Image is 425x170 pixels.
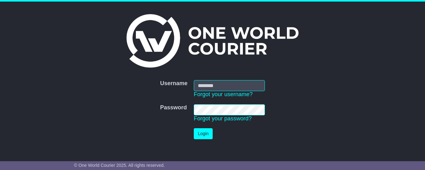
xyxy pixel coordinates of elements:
img: One World [126,14,298,68]
span: © One World Courier 2025. All rights reserved. [74,163,165,168]
label: Username [160,80,187,87]
button: Login [194,128,213,139]
label: Password [160,104,187,111]
a: Forgot your password? [194,115,252,122]
a: Forgot your username? [194,91,253,97]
